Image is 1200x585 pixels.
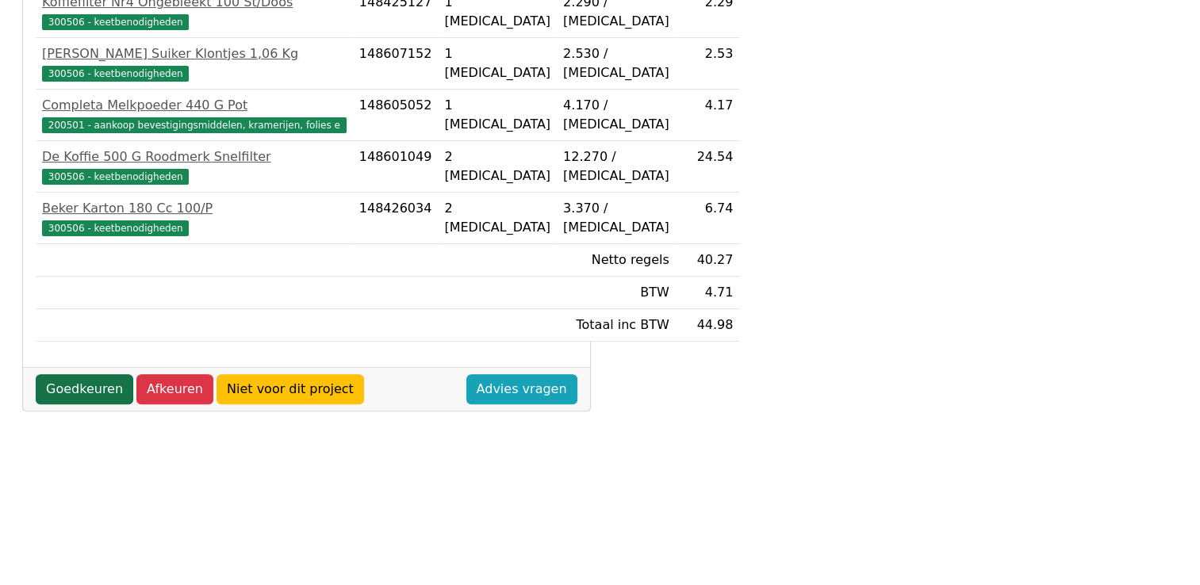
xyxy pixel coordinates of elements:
[353,193,439,244] td: 148426034
[42,66,189,82] span: 300506 - keetbenodigheden
[353,90,439,141] td: 148605052
[42,169,189,185] span: 300506 - keetbenodigheden
[466,374,577,404] a: Advies vragen
[676,309,740,342] td: 44.98
[353,141,439,193] td: 148601049
[42,96,347,115] div: Completa Melkpoeder 440 G Pot
[444,147,550,185] div: 2 [MEDICAL_DATA]
[676,141,740,193] td: 24.54
[42,199,347,237] a: Beker Karton 180 Cc 100/P300506 - keetbenodigheden
[353,38,439,90] td: 148607152
[676,193,740,244] td: 6.74
[42,44,347,63] div: [PERSON_NAME] Suiker Klontjes 1,06 Kg
[42,220,189,236] span: 300506 - keetbenodigheden
[42,199,347,218] div: Beker Karton 180 Cc 100/P
[676,90,740,141] td: 4.17
[444,96,550,134] div: 1 [MEDICAL_DATA]
[42,44,347,82] a: [PERSON_NAME] Suiker Klontjes 1,06 Kg300506 - keetbenodigheden
[563,96,669,134] div: 4.170 / [MEDICAL_DATA]
[563,147,669,185] div: 12.270 / [MEDICAL_DATA]
[557,277,676,309] td: BTW
[42,96,347,134] a: Completa Melkpoeder 440 G Pot200501 - aankoop bevestigingsmiddelen, kramerijen, folies e
[42,14,189,30] span: 300506 - keetbenodigheden
[42,117,347,133] span: 200501 - aankoop bevestigingsmiddelen, kramerijen, folies e
[444,44,550,82] div: 1 [MEDICAL_DATA]
[136,374,213,404] a: Afkeuren
[444,199,550,237] div: 2 [MEDICAL_DATA]
[42,147,347,166] div: De Koffie 500 G Roodmerk Snelfilter
[676,277,740,309] td: 4.71
[36,374,133,404] a: Goedkeuren
[42,147,347,185] a: De Koffie 500 G Roodmerk Snelfilter300506 - keetbenodigheden
[563,199,669,237] div: 3.370 / [MEDICAL_DATA]
[676,38,740,90] td: 2.53
[557,244,676,277] td: Netto regels
[563,44,669,82] div: 2.530 / [MEDICAL_DATA]
[557,309,676,342] td: Totaal inc BTW
[217,374,364,404] a: Niet voor dit project
[676,244,740,277] td: 40.27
